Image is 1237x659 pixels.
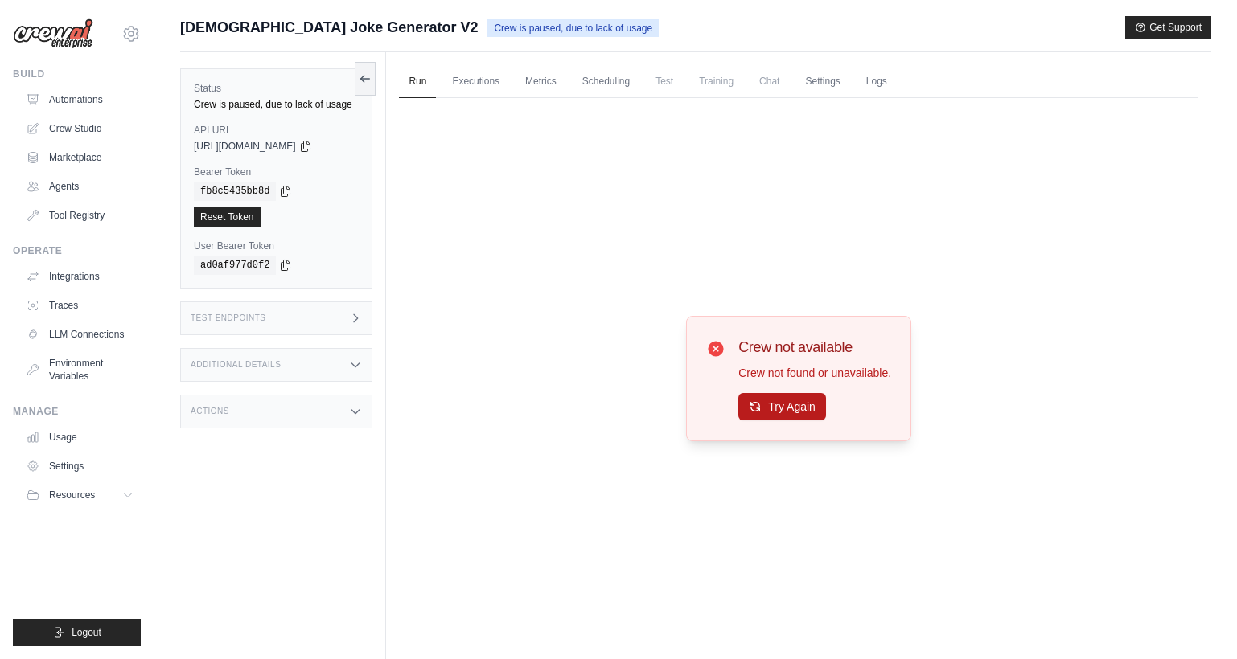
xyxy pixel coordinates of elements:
span: Test [646,65,683,97]
button: Get Support [1125,16,1211,39]
p: Crew not found or unavailable. [738,365,891,381]
button: Logout [13,619,141,646]
span: Logout [72,626,101,639]
div: Build [13,68,141,80]
a: Settings [19,453,141,479]
button: Resources [19,482,141,508]
h3: Test Endpoints [191,313,266,323]
span: Crew is paused, due to lack of usage [487,19,659,37]
a: Environment Variables [19,350,141,389]
button: Try Again [738,393,826,420]
a: Traces [19,293,141,318]
label: User Bearer Token [194,239,359,252]
a: Integrations [19,264,141,289]
div: Manage [13,405,141,418]
a: Logs [857,65,897,99]
span: Chat is not available until the deployment is complete [750,65,789,97]
span: [URL][DOMAIN_NAME] [194,140,296,153]
a: Reset Token [194,207,261,227]
span: Training is not available until the deployment is complete [689,65,743,97]
label: API URL [194,124,359,137]
span: Resources [49,489,95,501]
a: Tool Registry [19,203,141,228]
a: Crew Studio [19,116,141,141]
a: LLM Connections [19,321,141,347]
code: fb8c5435bb8d [194,182,276,201]
div: Crew is paused, due to lack of usage [194,98,359,111]
a: Automations [19,87,141,113]
div: Operate [13,244,141,257]
a: Usage [19,424,141,450]
h3: Crew not available [738,336,891,358]
a: Executions [442,65,509,99]
label: Status [194,82,359,95]
a: Settings [795,65,849,99]
a: Agents [19,174,141,199]
a: Scheduling [573,65,639,99]
h3: Additional Details [191,360,281,370]
label: Bearer Token [194,166,359,178]
span: [DEMOGRAPHIC_DATA] Joke Generator V2 [180,16,478,39]
code: ad0af977d0f2 [194,256,276,275]
h3: Actions [191,407,229,416]
a: Marketplace [19,145,141,170]
a: Metrics [516,65,566,99]
img: Logo [13,18,93,49]
a: Run [399,65,436,99]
